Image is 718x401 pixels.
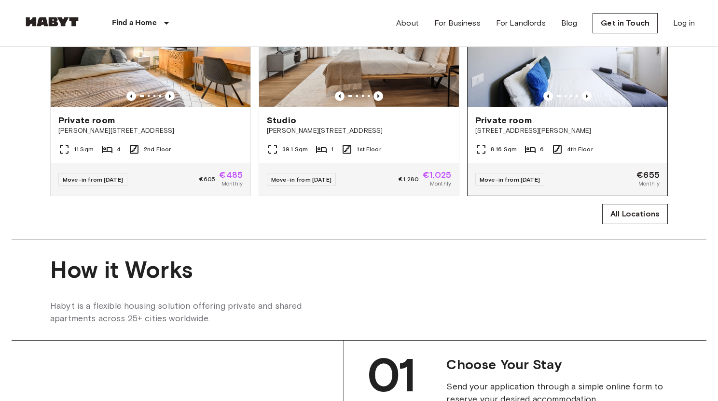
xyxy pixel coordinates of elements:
a: About [396,17,419,29]
button: Previous image [126,91,136,101]
span: 8.16 Sqm [491,145,517,154]
span: How it Works [50,256,668,284]
a: For Business [434,17,481,29]
span: [STREET_ADDRESS][PERSON_NAME] [475,126,660,136]
span: Monthly [221,179,243,188]
span: €655 [636,171,660,179]
a: For Landlords [496,17,546,29]
span: Private room [475,115,532,126]
span: 2nd Floor [144,145,171,154]
span: Private room [58,115,115,126]
span: 11 Sqm [74,145,94,154]
a: Log in [673,17,695,29]
a: All Locations [602,204,668,224]
span: €605 [199,175,216,184]
span: 1st Floor [357,145,381,154]
span: 4th Floor [567,145,593,154]
span: Move-in from [DATE] [271,176,331,183]
span: [PERSON_NAME][STREET_ADDRESS] [58,126,243,136]
a: Get in Touch [593,13,658,33]
p: Find a Home [112,17,157,29]
span: €1,280 [399,175,419,184]
span: Habyt is a flexible housing solution offering private and shared apartments across 25+ cities wor... [50,300,340,325]
span: Move-in from [DATE] [480,176,540,183]
span: Monthly [430,179,451,188]
span: €485 [219,171,243,179]
button: Previous image [165,91,175,101]
span: [PERSON_NAME][STREET_ADDRESS] [267,126,451,136]
button: Previous image [373,91,383,101]
a: Blog [561,17,578,29]
span: Monthly [638,179,660,188]
span: Studio [267,115,296,126]
button: Previous image [543,91,553,101]
img: Habyt [23,17,81,27]
span: 39.1 Sqm [282,145,308,154]
button: Previous image [335,91,345,101]
span: Move-in from [DATE] [63,176,123,183]
span: Choose Your Stay [446,356,683,372]
button: Previous image [582,91,592,101]
span: 4 [117,145,121,154]
span: 1 [331,145,333,154]
span: €1,025 [423,171,451,179]
span: 6 [540,145,544,154]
